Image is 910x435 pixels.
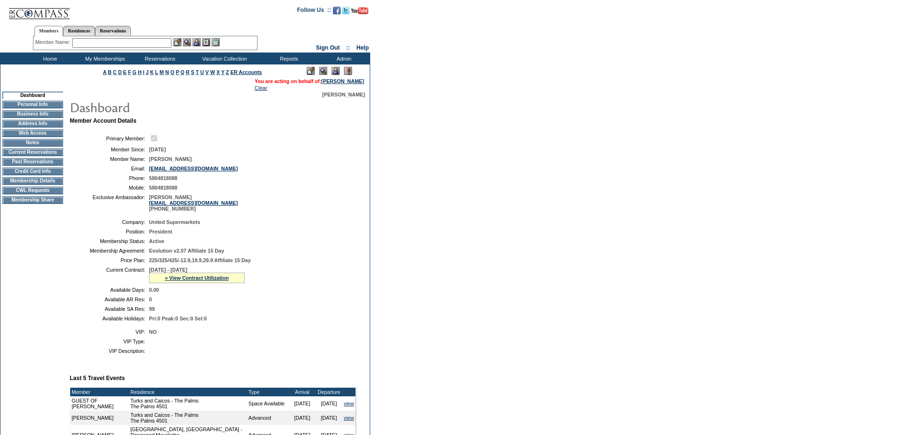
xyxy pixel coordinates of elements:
a: ER Accounts [230,69,262,75]
span: Pri:0 Peak:0 Sec:0 Sel:0 [149,316,207,321]
a: E [123,69,127,75]
a: U [200,69,204,75]
td: Available Days: [74,287,145,293]
a: view [344,415,354,421]
a: Become our fan on Facebook [333,10,341,15]
span: [PERSON_NAME] [PHONE_NUMBER] [149,194,238,212]
a: Z [226,69,229,75]
span: Active [149,238,164,244]
td: Web Access [2,129,63,137]
a: R [186,69,190,75]
a: [EMAIL_ADDRESS][DOMAIN_NAME] [149,166,238,171]
td: Credit Card Info [2,168,63,175]
td: Residence [129,388,247,396]
span: [PERSON_NAME] [322,92,365,97]
a: H [138,69,142,75]
img: Impersonate [332,67,340,75]
a: A [103,69,107,75]
a: J [146,69,149,75]
td: Turks and Caicos - The Palms The Palms 4501 [129,396,247,411]
a: V [205,69,209,75]
td: Turks and Caicos - The Palms The Palms 4501 [129,411,247,425]
td: Departure [316,388,343,396]
td: Business Info [2,110,63,118]
td: Mobile: [74,185,145,191]
td: [DATE] [289,396,316,411]
img: Follow us on Twitter [342,7,350,14]
td: Space Available [247,396,289,411]
td: Membership Status: [74,238,145,244]
td: Notes [2,139,63,147]
img: b_edit.gif [173,38,182,46]
td: Personal Info [2,101,63,108]
td: Membership Share [2,196,63,204]
td: Phone: [74,175,145,181]
span: Evolution v2.07 Affiliate 15 Day [149,248,224,254]
a: M [160,69,164,75]
a: W [210,69,215,75]
b: Last 5 Travel Events [70,375,125,382]
img: Log Concern/Member Elevation [344,67,352,75]
img: b_calculator.gif [212,38,220,46]
a: G [132,69,136,75]
a: » View Contract Utilization [165,275,229,281]
img: View Mode [319,67,327,75]
img: Subscribe to our YouTube Channel [351,7,368,14]
td: Member Name: [74,156,145,162]
a: I [143,69,144,75]
a: [PERSON_NAME] [321,78,364,84]
td: Available AR Res: [74,297,145,302]
img: Edit Mode [307,67,315,75]
div: Member Name: [35,38,72,46]
td: Arrival [289,388,316,396]
span: NO [149,329,157,335]
a: Follow us on Twitter [342,10,350,15]
span: [DATE] - [DATE] [149,267,187,273]
b: Member Account Details [70,117,137,124]
img: Reservations [202,38,210,46]
a: T [196,69,199,75]
span: 5804818088 [149,175,177,181]
td: Type [247,388,289,396]
a: Q [181,69,184,75]
td: Vacation Collection [186,53,260,64]
td: Company: [74,219,145,225]
td: Current Reservations [2,149,63,156]
td: Past Reservations [2,158,63,166]
td: Dashboard [2,92,63,99]
span: :: [346,44,350,51]
a: view [344,401,354,406]
a: D [118,69,122,75]
span: President [149,229,172,234]
a: Help [356,44,369,51]
a: N [165,69,169,75]
span: 99 [149,306,155,312]
span: [DATE] [149,147,166,152]
span: You are acting on behalf of: [255,78,364,84]
td: Primary Member: [74,134,145,143]
td: Current Contract: [74,267,145,283]
td: Reports [260,53,315,64]
td: Member Since: [74,147,145,152]
td: CWL Requests [2,187,63,194]
a: K [150,69,154,75]
a: P [176,69,179,75]
img: Become our fan on Facebook [333,7,341,14]
td: My Memberships [76,53,131,64]
span: 225/325/425/-12.9,19.9,29.9 Affiliate 15 Day [149,257,251,263]
a: Members [34,26,64,36]
a: Subscribe to our YouTube Channel [351,10,368,15]
td: [DATE] [289,411,316,425]
td: Membership Agreement: [74,248,145,254]
td: Available SA Res: [74,306,145,312]
img: View [183,38,191,46]
span: 0.00 [149,287,159,293]
td: Address Info [2,120,63,127]
td: [DATE] [316,411,343,425]
td: VIP: [74,329,145,335]
span: 0 [149,297,152,302]
td: Admin [315,53,370,64]
a: Reservations [95,26,131,36]
span: 5804818088 [149,185,177,191]
a: F [128,69,131,75]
